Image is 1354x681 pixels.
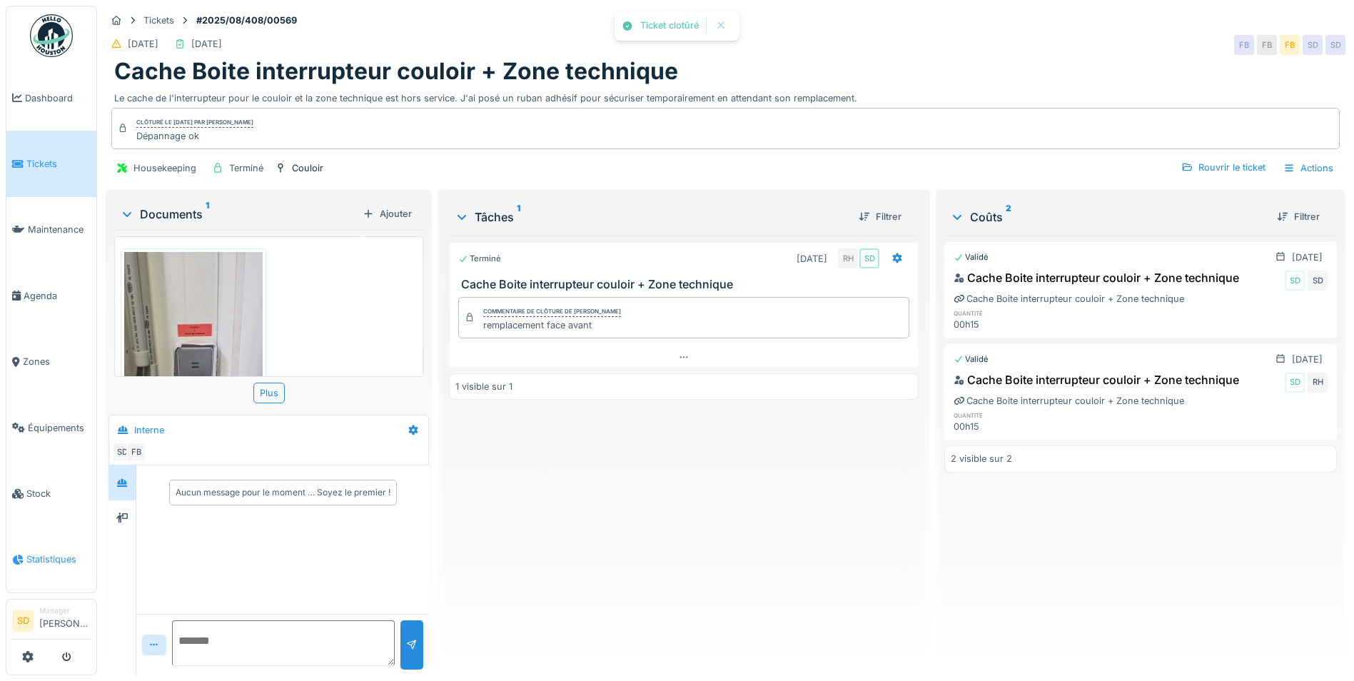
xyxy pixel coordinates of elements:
[120,206,357,223] div: Documents
[206,206,209,223] sup: 1
[176,486,390,499] div: Aucun message pour le moment … Soyez le premier !
[133,161,196,175] div: Housekeeping
[39,605,91,636] li: [PERSON_NAME]
[23,355,91,368] span: Zones
[114,86,1337,105] div: Le cache de l'interrupteur pour le couloir et la zone technique est hors service. J'ai posé un ru...
[6,395,96,460] a: Équipements
[838,248,858,268] div: RH
[1271,207,1325,226] div: Filtrer
[1303,35,1323,55] div: SD
[954,371,1239,388] div: Cache Boite interrupteur couloir + Zone technique
[28,421,91,435] span: Équipements
[954,292,1184,306] div: Cache Boite interrupteur couloir + Zone technique
[126,442,146,462] div: FB
[1280,35,1300,55] div: FB
[6,460,96,526] a: Stock
[39,605,91,616] div: Manager
[1292,251,1323,264] div: [DATE]
[357,204,418,223] div: Ajouter
[128,37,158,51] div: [DATE]
[954,269,1239,286] div: Cache Boite interrupteur couloir + Zone technique
[951,452,1012,465] div: 2 visible sur 2
[292,161,323,175] div: Couloir
[26,157,91,171] span: Tickets
[954,394,1184,408] div: Cache Boite interrupteur couloir + Zone technique
[6,329,96,395] a: Zones
[859,248,879,268] div: SD
[517,208,520,226] sup: 1
[25,91,91,105] span: Dashboard
[253,383,285,403] div: Plus
[455,380,512,393] div: 1 visible sur 1
[191,14,303,27] strong: #2025/08/408/00569
[1257,35,1277,55] div: FB
[26,487,91,500] span: Stock
[191,37,222,51] div: [DATE]
[483,318,621,332] div: remplacement face avant
[143,14,174,27] div: Tickets
[954,251,989,263] div: Validé
[458,253,501,265] div: Terminé
[6,263,96,328] a: Agenda
[954,318,1075,331] div: 00h15
[1006,208,1011,226] sup: 2
[112,442,132,462] div: SD
[483,307,621,317] div: Commentaire de clôture de [PERSON_NAME]
[954,420,1075,433] div: 00h15
[114,58,678,85] h1: Cache Boite interrupteur couloir + Zone technique
[950,208,1265,226] div: Coûts
[1325,35,1345,55] div: SD
[134,423,164,437] div: Interne
[1277,158,1340,178] div: Actions
[12,605,91,640] a: SD Manager[PERSON_NAME]
[136,118,253,128] div: Clôturé le [DATE] par [PERSON_NAME]
[6,527,96,592] a: Statistiques
[12,610,34,632] li: SD
[461,278,912,291] h3: Cache Boite interrupteur couloir + Zone technique
[28,223,91,236] span: Maintenance
[1308,271,1328,291] div: SD
[455,208,847,226] div: Tâches
[1292,353,1323,366] div: [DATE]
[26,553,91,566] span: Statistiques
[797,252,827,266] div: [DATE]
[1308,373,1328,393] div: RH
[1176,158,1271,177] div: Rouvrir le ticket
[954,308,1075,318] h6: quantité
[1285,373,1305,393] div: SD
[6,131,96,196] a: Tickets
[6,65,96,131] a: Dashboard
[954,353,989,365] div: Validé
[6,197,96,263] a: Maintenance
[24,289,91,303] span: Agenda
[30,14,73,57] img: Badge_color-CXgf-gQk.svg
[853,207,907,226] div: Filtrer
[640,20,699,32] div: Ticket clotûré
[1234,35,1254,55] div: FB
[229,161,263,175] div: Terminé
[954,410,1075,420] h6: quantité
[124,252,263,498] img: 0p6k3nk5iieszv3npahgdrliepm9
[1285,271,1305,291] div: SD
[136,129,253,143] div: Dépannage ok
